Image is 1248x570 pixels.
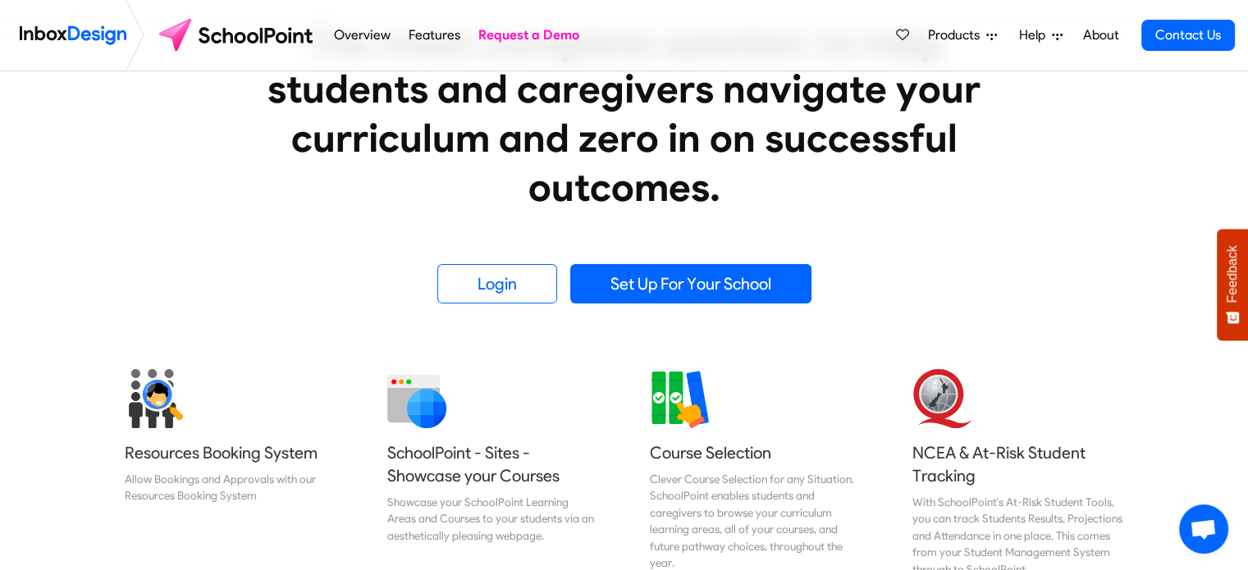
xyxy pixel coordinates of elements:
[1179,504,1228,554] div: Open chat
[1019,25,1052,45] span: Help
[151,16,324,55] img: schoolpoint logo
[928,25,986,45] span: Products
[921,19,1003,52] a: Products
[235,15,1014,212] heading: The most complete solution to help students and caregivers navigate your curriculum and zero in o...
[404,19,464,52] a: Features
[329,19,395,52] a: Overview
[125,441,336,464] h5: Resources Booking System
[474,19,584,52] a: Request a Demo
[125,471,336,504] div: Allow Bookings and Approvals with our Resources Booking System
[1013,19,1069,52] a: Help
[387,369,446,428] img: 2022_01_12_icon_website.svg
[570,264,811,303] a: Set Up For Your School
[1217,229,1248,340] button: Feedback - Show survey
[387,441,599,487] h5: SchoolPoint - Sites - Showcase your Courses
[912,441,1124,487] h5: NCEA & At-Risk Student Tracking
[387,494,599,544] div: Showcase your SchoolPoint Learning Areas and Courses to your students via an aesthetically pleasi...
[437,264,557,303] a: Login
[1225,245,1240,303] span: Feedback
[125,369,184,428] img: 2022_01_17_icon_student_search.svg
[650,369,709,428] img: 2022_01_13_icon_course_selection.svg
[1141,20,1235,51] a: Contact Us
[1078,19,1123,52] a: About
[912,369,971,428] img: 2022_01_13_icon_nzqa.svg
[650,441,862,464] h5: Course Selection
